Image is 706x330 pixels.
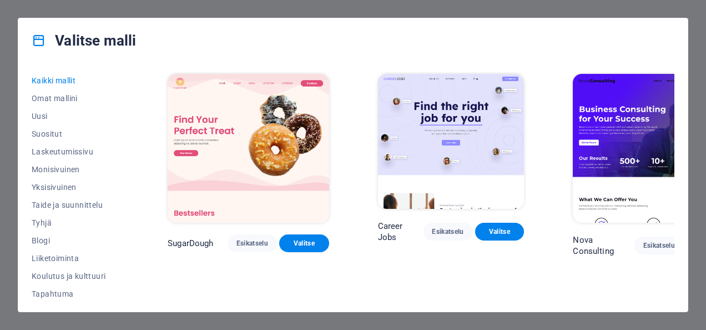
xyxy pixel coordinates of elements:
span: Valitse [288,239,320,248]
span: Koulutus ja kulttuuri [32,272,119,281]
button: Yksisivuinen [32,178,119,196]
button: Valitse [279,234,329,252]
span: Esikatselu [643,241,674,250]
p: SugarDough [168,238,213,249]
p: Nova Consulting [573,234,634,257]
button: Esikatselu [228,234,277,252]
span: Tapahtuma [32,289,119,298]
span: Blogi [32,236,119,245]
button: Omat mallini [32,89,119,107]
button: Koulutus ja kulttuuri [32,267,119,285]
span: Liiketoiminta [32,254,119,263]
span: Kaikki mallit [32,76,119,85]
button: Esikatselu [634,237,683,254]
button: Uusi [32,107,119,125]
button: Valitse [475,223,525,241]
button: Liiketoiminta [32,249,119,267]
button: Tyhjä [32,214,119,232]
span: Uusi [32,112,119,121]
button: Laskeutumissivu [32,143,119,161]
button: Esikatselu [423,223,473,241]
p: Career Jobs [378,221,423,243]
button: Monisivuinen [32,161,119,178]
h4: Valitse malli [32,32,137,49]
span: Valitse [484,227,516,236]
button: Blogi [32,232,119,249]
button: Taide ja suunnittelu [32,196,119,214]
span: Esikatselu [236,239,268,248]
img: Career Jobs [378,74,525,209]
span: Taide ja suunnittelu [32,201,119,209]
span: Esikatselu [432,227,464,236]
button: Tapahtuma [32,285,119,303]
span: Suositut [32,129,119,138]
button: Kaikki mallit [32,72,119,89]
span: Monisivuinen [32,165,119,174]
span: Omat mallini [32,94,119,103]
span: Laskeutumissivu [32,147,119,156]
span: Yksisivuinen [32,183,119,192]
span: Tyhjä [32,218,119,227]
img: SugarDough [168,74,329,223]
button: Suositut [32,125,119,143]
